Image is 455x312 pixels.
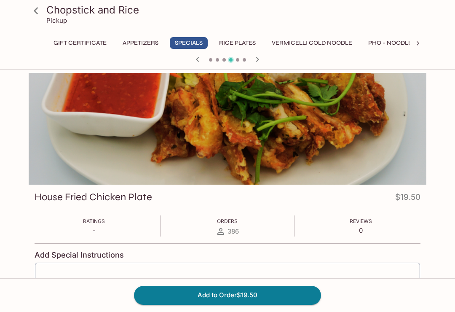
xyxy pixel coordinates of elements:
[49,37,111,49] button: Gift Certificate
[83,226,105,234] p: -
[214,37,260,49] button: Rice Plates
[350,226,372,234] p: 0
[46,3,423,16] h3: Chopstick and Rice
[134,286,321,304] button: Add to Order$19.50
[35,191,152,204] h3: House Fried Chicken Plate
[350,218,372,224] span: Reviews
[364,37,434,49] button: Pho - Noodle Soup
[217,218,238,224] span: Orders
[46,16,67,24] p: Pickup
[118,37,163,49] button: Appetizers
[29,73,426,185] div: House Fried Chicken Plate
[83,218,105,224] span: Ratings
[35,250,420,260] h4: Add Special Instructions
[395,191,420,207] h4: $19.50
[170,37,208,49] button: Specials
[267,37,357,49] button: Vermicelli Cold Noodle
[227,227,239,235] span: 386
